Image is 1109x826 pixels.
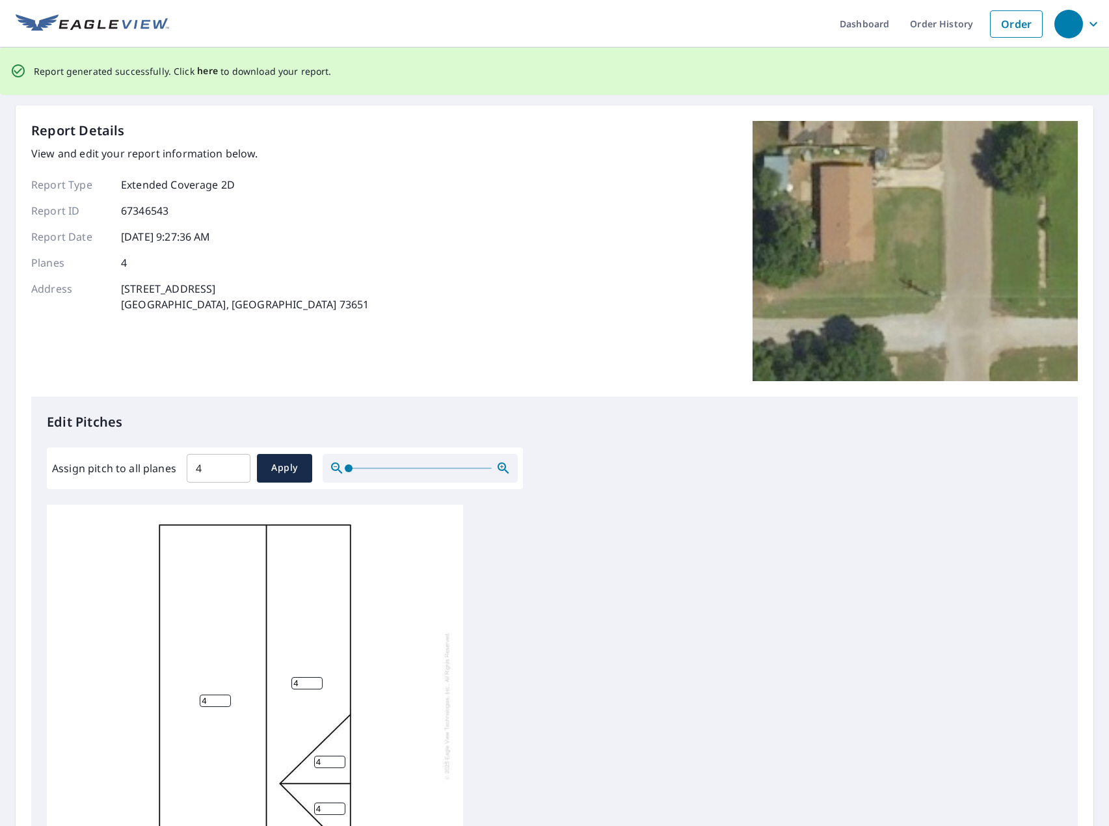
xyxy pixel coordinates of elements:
[121,229,211,245] p: [DATE] 9:27:36 AM
[52,460,176,476] label: Assign pitch to all planes
[34,63,332,79] p: Report generated successfully. Click to download your report.
[121,177,235,193] p: Extended Coverage 2D
[16,14,169,34] img: EV Logo
[753,121,1078,381] img: Top image
[31,255,109,271] p: Planes
[31,203,109,219] p: Report ID
[31,121,125,140] p: Report Details
[121,255,127,271] p: 4
[187,450,250,486] input: 00.0
[121,203,168,219] p: 67346543
[47,412,1062,432] p: Edit Pitches
[31,229,109,245] p: Report Date
[257,454,312,483] button: Apply
[31,177,109,193] p: Report Type
[121,281,369,312] p: [STREET_ADDRESS] [GEOGRAPHIC_DATA], [GEOGRAPHIC_DATA] 73651
[990,10,1043,38] a: Order
[267,460,302,476] span: Apply
[197,63,219,79] button: here
[31,281,109,312] p: Address
[31,146,369,161] p: View and edit your report information below.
